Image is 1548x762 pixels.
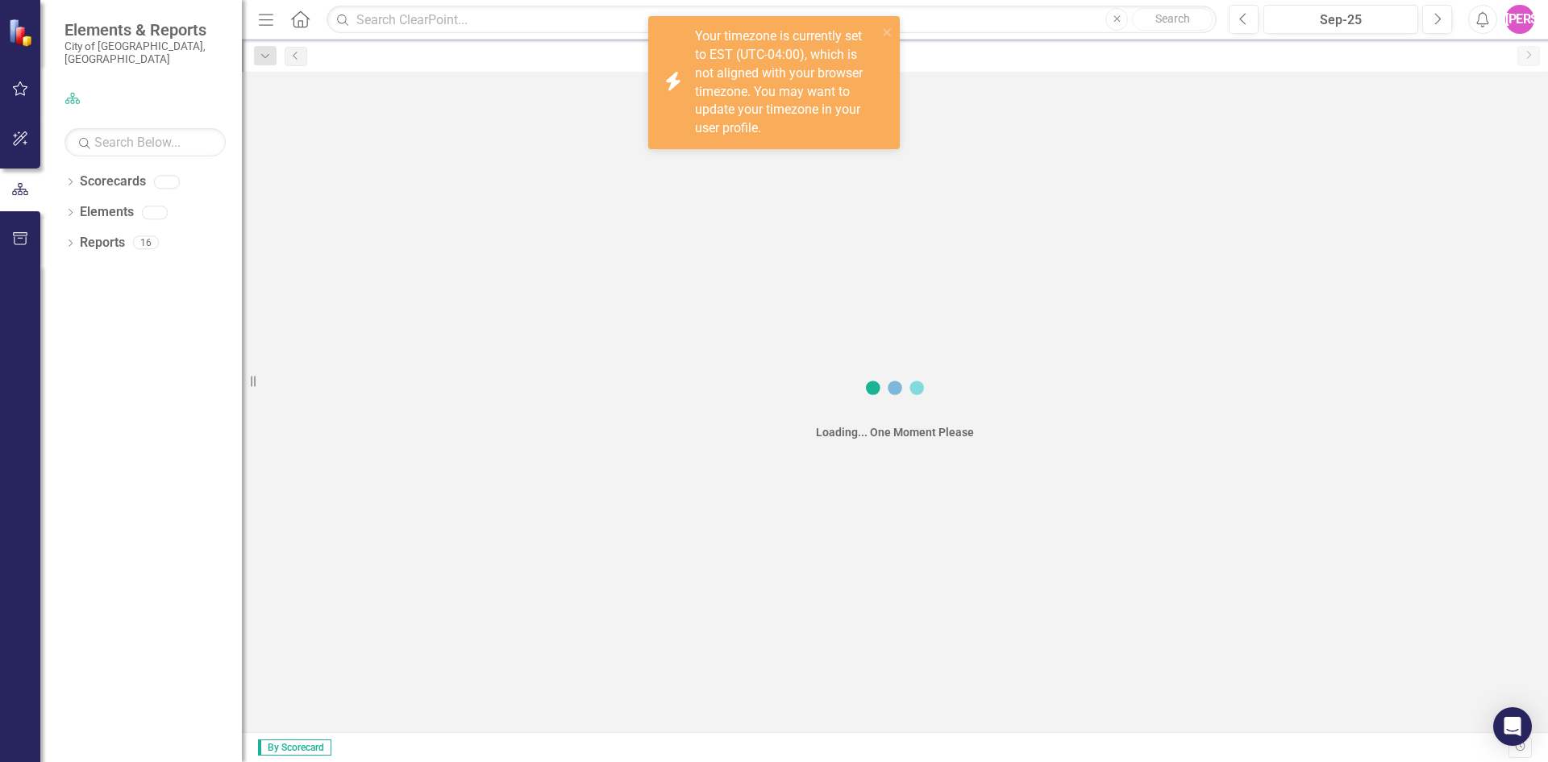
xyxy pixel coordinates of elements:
[1263,5,1418,34] button: Sep-25
[133,236,159,250] div: 16
[1269,10,1413,30] div: Sep-25
[1505,5,1534,34] button: [PERSON_NAME]
[1493,707,1532,746] div: Open Intercom Messenger
[64,40,226,66] small: City of [GEOGRAPHIC_DATA], [GEOGRAPHIC_DATA]
[1155,12,1190,25] span: Search
[80,234,125,252] a: Reports
[64,20,226,40] span: Elements & Reports
[64,128,226,156] input: Search Below...
[1132,8,1213,31] button: Search
[80,203,134,222] a: Elements
[816,424,974,440] div: Loading... One Moment Please
[80,173,146,191] a: Scorecards
[327,6,1217,34] input: Search ClearPoint...
[258,739,331,756] span: By Scorecard
[882,23,893,41] button: close
[695,27,877,138] div: Your timezone is currently set to EST (UTC-04:00), which is not aligned with your browser timezon...
[8,18,36,46] img: ClearPoint Strategy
